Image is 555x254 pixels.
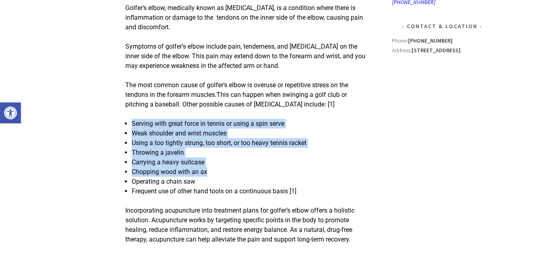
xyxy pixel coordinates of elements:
[392,36,492,45] div: Phone:
[408,37,453,44] strong: [PHONE_NUMBER]
[125,81,348,98] span: The most common cause of golfer’s elbow is overuse or repetitive stress on the tendons in the for...
[132,158,204,166] span: Carrying a heavy suitcase
[412,47,461,54] strong: [STREET_ADDRESS]
[125,91,347,108] span: This can happen when swinging a golf club or pitching a baseball. Other possible causes of [MEDIC...
[125,43,365,70] span: Symptoms of golfer’s elbow include pain, tenderness, and [MEDICAL_DATA] on the inner side of the ...
[392,36,492,156] div: Address:
[132,120,284,127] span: Serving with great force in tennis or using a spin serve
[132,168,207,176] span: Chopping wood with an ax
[392,21,492,31] h3: Contact & Location
[132,187,296,195] span: Frequent use of other hand tools on a continuous basis [1]
[132,139,306,147] span: Using a too tightly strung, too short, or too heavy tennis racket
[132,129,226,137] span: Weak shoulder and wrist muscles
[125,207,355,243] span: Incorporating acupuncture into treatment plans for golfer’s elbow offers a holistic solution. Acu...
[125,4,363,31] span: Golfer’s elbow, medically known as [MEDICAL_DATA], is a condition where there is inflammation or ...
[132,149,184,156] span: Throwing a javelin
[132,178,195,185] span: Operating a chain saw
